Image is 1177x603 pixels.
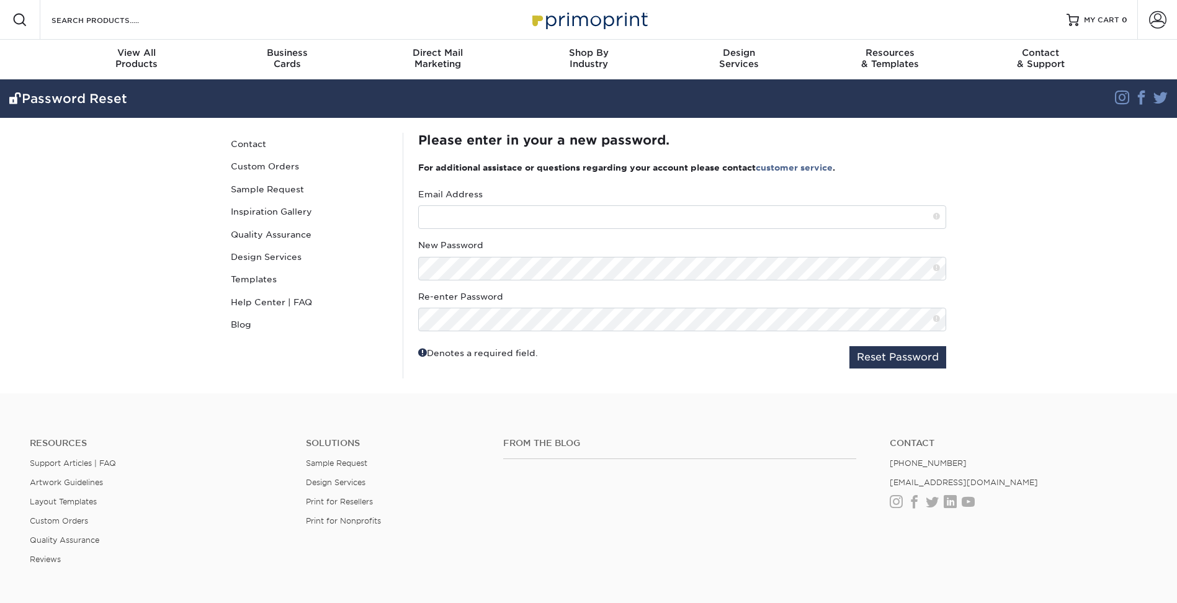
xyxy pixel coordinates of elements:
[306,438,485,449] h4: Solutions
[212,47,362,58] span: Business
[306,516,381,525] a: Print for Nonprofits
[890,478,1038,487] a: [EMAIL_ADDRESS][DOMAIN_NAME]
[30,458,116,468] a: Support Articles | FAQ
[418,163,946,172] h3: For additional assistace or questions regarding your account please contact .
[513,47,664,58] span: Shop By
[890,458,967,468] a: [PHONE_NUMBER]
[664,47,815,69] div: Services
[849,346,946,368] button: Reset Password
[664,47,815,58] span: Design
[513,40,664,79] a: Shop ByIndustry
[890,438,1147,449] a: Contact
[503,438,856,449] h4: From the Blog
[306,478,365,487] a: Design Services
[61,47,212,58] span: View All
[226,178,393,200] a: Sample Request
[306,458,367,468] a: Sample Request
[418,188,483,200] label: Email Address
[30,478,103,487] a: Artwork Guidelines
[226,223,393,246] a: Quality Assurance
[61,40,212,79] a: View AllProducts
[1084,15,1119,25] span: MY CART
[30,555,61,564] a: Reviews
[418,290,503,303] label: Re-enter Password
[362,47,513,69] div: Marketing
[815,47,965,69] div: & Templates
[362,47,513,58] span: Direct Mail
[226,133,393,155] a: Contact
[418,346,538,359] div: Denotes a required field.
[418,239,483,251] label: New Password
[815,47,965,58] span: Resources
[226,291,393,313] a: Help Center | FAQ
[61,47,212,69] div: Products
[212,40,362,79] a: BusinessCards
[212,47,362,69] div: Cards
[418,133,946,148] h2: Please enter in your a new password.
[815,40,965,79] a: Resources& Templates
[527,6,651,33] img: Primoprint
[513,47,664,69] div: Industry
[30,438,287,449] h4: Resources
[30,497,97,506] a: Layout Templates
[30,516,88,525] a: Custom Orders
[226,268,393,290] a: Templates
[226,246,393,268] a: Design Services
[30,535,99,545] a: Quality Assurance
[664,40,815,79] a: DesignServices
[226,155,393,177] a: Custom Orders
[50,12,171,27] input: SEARCH PRODUCTS.....
[756,163,833,172] a: customer service
[306,497,373,506] a: Print for Resellers
[965,47,1116,58] span: Contact
[1122,16,1127,24] span: 0
[226,200,393,223] a: Inspiration Gallery
[965,40,1116,79] a: Contact& Support
[965,47,1116,69] div: & Support
[226,313,393,336] a: Blog
[362,40,513,79] a: Direct MailMarketing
